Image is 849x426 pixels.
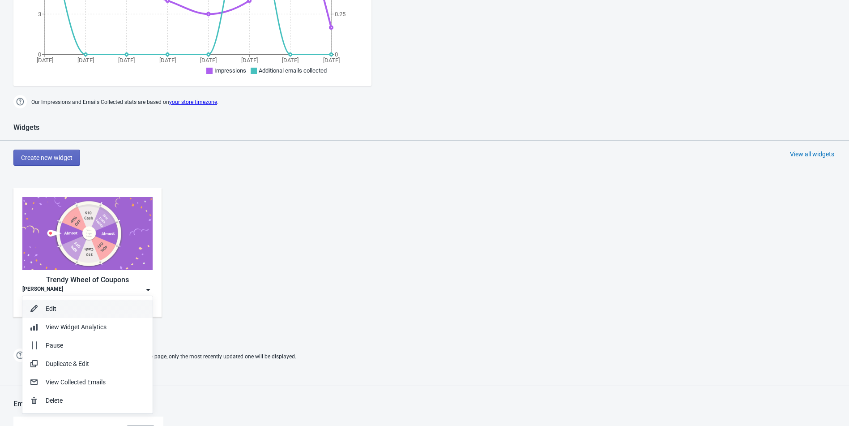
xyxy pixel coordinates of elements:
img: help.png [13,349,27,362]
img: dropdown.png [144,285,153,294]
div: Delete [46,396,145,405]
tspan: [DATE] [37,57,53,64]
button: View Collected Emails [22,373,153,392]
tspan: 3 [38,11,41,17]
span: View Widget Analytics [46,323,107,331]
span: If two Widgets are enabled and targeting the same page, only the most recently updated one will b... [31,349,296,364]
img: trendy_game.png [22,197,153,270]
tspan: [DATE] [323,57,340,64]
img: help.png [13,95,27,108]
tspan: [DATE] [77,57,94,64]
button: Duplicate & Edit [22,355,153,373]
span: Additional emails collected [259,67,327,74]
tspan: [DATE] [200,57,217,64]
div: [PERSON_NAME] [22,285,63,294]
tspan: [DATE] [159,57,176,64]
tspan: 0 [335,51,338,58]
tspan: [DATE] [118,57,135,64]
tspan: 0.25 [335,11,346,17]
button: Delete [22,392,153,410]
button: View Widget Analytics [22,318,153,336]
span: Create new widget [21,154,73,161]
tspan: 0 [38,51,41,58]
div: Trendy Wheel of Coupons [22,275,153,285]
a: your store timezone [169,99,217,105]
span: Impressions [214,67,246,74]
div: Edit [46,304,145,314]
tspan: [DATE] [282,57,299,64]
span: Our Impressions and Emails Collected stats are based on . [31,95,218,110]
button: Edit [22,300,153,318]
tspan: [DATE] [241,57,258,64]
div: View all widgets [790,150,834,159]
div: Duplicate & Edit [46,359,145,369]
div: View Collected Emails [46,378,145,387]
div: Pause [46,341,145,350]
button: Pause [22,336,153,355]
button: Create new widget [13,150,80,166]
